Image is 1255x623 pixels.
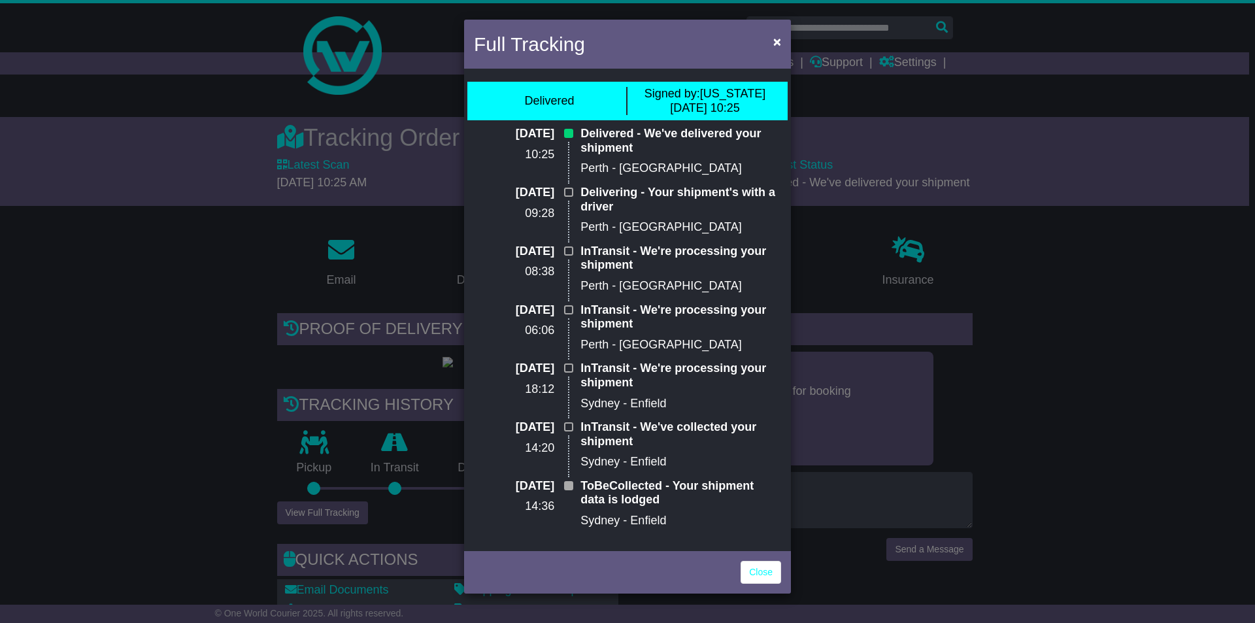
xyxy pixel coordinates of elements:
span: × [773,34,781,49]
p: InTransit - We're processing your shipment [580,303,781,331]
p: 09:28 [474,207,554,221]
p: Sydney - Enfield [580,397,781,411]
p: 18:12 [474,382,554,397]
h4: Full Tracking [474,29,585,59]
span: Signed by: [644,87,700,100]
p: Sydney - Enfield [580,514,781,528]
p: 08:38 [474,265,554,279]
p: 10:25 [474,148,554,162]
p: [DATE] [474,244,554,259]
p: Perth - [GEOGRAPHIC_DATA] [580,161,781,176]
p: InTransit - We're processing your shipment [580,244,781,273]
div: Delivered [524,94,574,109]
p: Perth - [GEOGRAPHIC_DATA] [580,220,781,235]
div: [US_STATE] [DATE] 10:25 [644,87,765,115]
p: Delivering - Your shipment's with a driver [580,186,781,214]
p: InTransit - We've collected your shipment [580,420,781,448]
p: InTransit - We're processing your shipment [580,362,781,390]
p: Delivered - We've delivered your shipment [580,127,781,155]
p: Sydney - Enfield [580,455,781,469]
a: Close [741,561,781,584]
p: 14:20 [474,441,554,456]
p: [DATE] [474,362,554,376]
p: 14:36 [474,499,554,514]
p: Perth - [GEOGRAPHIC_DATA] [580,338,781,352]
p: [DATE] [474,420,554,435]
button: Close [767,28,788,55]
p: [DATE] [474,186,554,200]
p: [DATE] [474,303,554,318]
p: [DATE] [474,479,554,494]
p: ToBeCollected - Your shipment data is lodged [580,479,781,507]
p: 06:06 [474,324,554,338]
p: Perth - [GEOGRAPHIC_DATA] [580,279,781,294]
p: [DATE] [474,127,554,141]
